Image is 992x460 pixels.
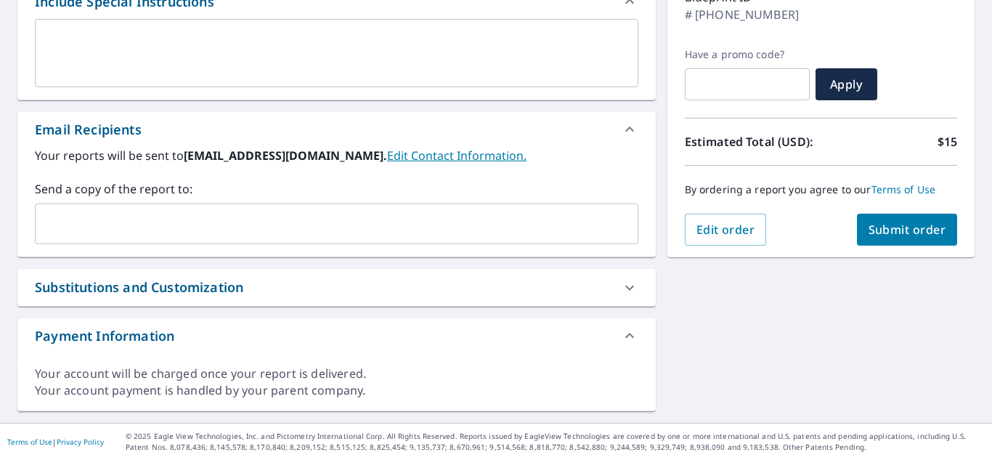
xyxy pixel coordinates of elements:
div: Substitutions and Customization [17,269,656,306]
span: Submit order [869,222,946,238]
a: Terms of Use [7,437,52,447]
p: # [PHONE_NUMBER] [685,6,799,23]
a: Terms of Use [871,182,936,196]
div: Email Recipients [17,112,656,147]
div: Substitutions and Customization [35,278,243,297]
p: © 2025 Eagle View Technologies, Inc. and Pictometry International Corp. All Rights Reserved. Repo... [126,431,985,453]
div: Your account will be charged once your report is delivered. [35,366,638,382]
button: Apply [816,68,877,100]
label: Send a copy of the report to: [35,180,638,198]
p: By ordering a report you agree to our [685,183,957,196]
button: Submit order [857,214,958,246]
div: Payment Information [17,318,656,353]
div: Payment Information [35,326,174,346]
span: Edit order [696,222,755,238]
p: $15 [938,133,957,150]
div: Your account payment is handled by your parent company. [35,382,638,399]
a: EditContactInfo [387,148,527,164]
label: Have a promo code? [685,48,810,61]
div: Email Recipients [35,120,142,140]
b: [EMAIL_ADDRESS][DOMAIN_NAME]. [184,148,387,164]
p: | [7,437,104,446]
p: Estimated Total (USD): [685,133,821,150]
label: Your reports will be sent to [35,147,638,164]
a: Privacy Policy [57,437,104,447]
button: Edit order [685,214,767,246]
span: Apply [827,76,866,92]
